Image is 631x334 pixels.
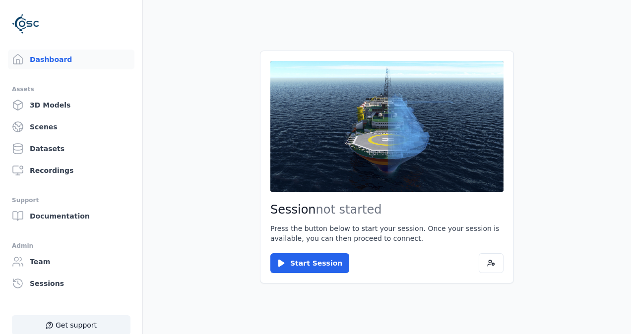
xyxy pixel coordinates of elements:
p: Press the button below to start your session. Once your session is available, you can then procee... [270,223,504,243]
a: Team [8,252,134,272]
div: Admin [12,240,130,252]
h2: Session [270,202,504,218]
a: Documentation [8,206,134,226]
img: Logo [12,10,40,38]
button: Start Session [270,253,349,273]
a: Sessions [8,274,134,293]
div: Support [12,194,130,206]
div: Assets [12,83,130,95]
a: Scenes [8,117,134,137]
a: 3D Models [8,95,134,115]
a: Recordings [8,161,134,180]
a: Dashboard [8,50,134,69]
span: not started [316,203,382,217]
a: Datasets [8,139,134,159]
